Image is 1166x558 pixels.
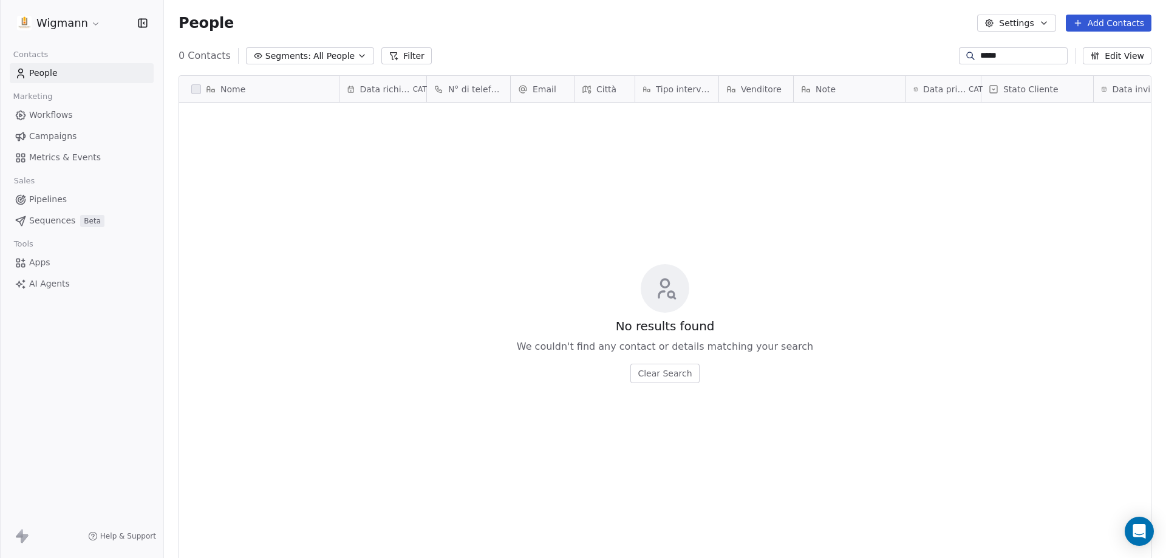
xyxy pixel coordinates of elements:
[29,67,58,80] span: People
[29,151,101,164] span: Metrics & Events
[179,49,231,63] span: 0 Contacts
[448,83,503,95] span: N° di telefono
[923,83,966,95] span: Data primo contatto
[977,15,1055,32] button: Settings
[10,211,154,231] a: SequencesBeta
[635,76,718,102] div: Tipo intervento
[10,105,154,125] a: Workflows
[313,50,355,63] span: All People
[29,130,77,143] span: Campaigns
[969,84,983,94] span: CAT
[15,13,103,33] button: Wigmann
[220,83,245,95] span: Nome
[596,83,616,95] span: Città
[413,84,427,94] span: CAT
[179,76,339,102] div: Nome
[10,126,154,146] a: Campaigns
[1003,83,1059,95] span: Stato Cliente
[29,214,75,227] span: Sequences
[616,318,715,335] span: No results found
[511,76,574,102] div: Email
[179,14,234,32] span: People
[36,15,88,31] span: Wigmann
[630,364,699,383] button: Clear Search
[906,76,981,102] div: Data primo contattoCAT
[88,531,156,541] a: Help & Support
[10,253,154,273] a: Apps
[100,531,156,541] span: Help & Support
[29,256,50,269] span: Apps
[10,63,154,83] a: People
[179,103,339,538] div: grid
[80,215,104,227] span: Beta
[574,76,635,102] div: Città
[10,274,154,294] a: AI Agents
[9,172,40,190] span: Sales
[29,193,67,206] span: Pipelines
[1112,83,1161,95] span: Data invio offerta
[656,83,711,95] span: Tipo intervento
[1066,15,1151,32] button: Add Contacts
[381,47,432,64] button: Filter
[29,109,73,121] span: Workflows
[10,189,154,209] a: Pipelines
[360,83,411,95] span: Data richiesta
[794,76,905,102] div: Note
[517,339,813,354] span: We couldn't find any contact or details matching your search
[741,83,782,95] span: Venditore
[8,46,53,64] span: Contacts
[8,87,58,106] span: Marketing
[17,16,32,30] img: 1630668995401.jpeg
[427,76,510,102] div: N° di telefono
[265,50,311,63] span: Segments:
[719,76,793,102] div: Venditore
[9,235,38,253] span: Tools
[10,148,154,168] a: Metrics & Events
[981,76,1093,102] div: Stato Cliente
[29,277,70,290] span: AI Agents
[1083,47,1151,64] button: Edit View
[533,83,556,95] span: Email
[339,76,426,102] div: Data richiestaCAT
[816,83,836,95] span: Note
[1125,517,1154,546] div: Open Intercom Messenger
